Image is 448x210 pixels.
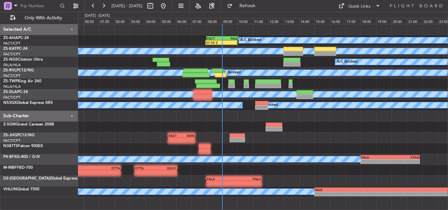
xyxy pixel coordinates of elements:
[234,181,261,185] div: -
[3,95,20,100] a: FACT/CPT
[3,63,21,67] a: FALA/HLA
[3,144,43,148] a: N387TSFalcon 900EX
[3,84,21,89] a: FALA/HLA
[3,47,17,51] span: ZS-KAT
[3,36,29,40] a: ZS-AHAPC-24
[135,170,156,174] div: -
[161,18,176,24] div: 05:00
[407,18,422,24] div: 21:00
[3,58,43,62] a: ZS-NGSCitation Ultra
[3,90,17,94] span: ZS-DLA
[361,155,390,159] div: FALA
[3,144,18,148] span: N387TS
[207,36,222,40] div: FACT
[85,13,110,19] div: [DATE] - [DATE]
[156,170,176,174] div: -
[3,101,53,105] a: N53GXGlobal Express XRS
[3,123,54,126] a: Z-SGWGrand Caravan 208B
[3,79,41,83] a: ZS-TWPKing Air 260
[234,177,261,181] div: FNLU
[20,1,58,11] input: Trip Number
[3,166,33,170] a: M-MBFFBD-700
[3,123,16,126] span: Z-SGW
[220,68,241,78] div: A/C Booked
[3,138,20,143] a: FACT/CPT
[3,58,18,62] span: ZS-NGS
[422,18,438,24] div: 22:00
[3,90,28,94] a: ZS-DLAPC-24
[130,18,145,24] div: 03:00
[315,18,330,24] div: 15:00
[390,160,419,163] div: -
[181,134,194,138] div: FAPE
[222,18,237,24] div: 09:00
[3,155,17,159] span: P4-BFX
[207,18,222,24] div: 08:00
[361,18,376,24] div: 18:00
[234,4,261,8] span: Refresh
[207,177,234,181] div: FALA
[191,18,207,24] div: 07:00
[3,73,20,78] a: FACT/CPT
[3,177,50,181] span: D2-[GEOGRAPHIC_DATA]
[221,41,237,45] div: -
[299,18,315,24] div: 14:00
[3,187,39,191] a: VHLUNGlobal 7500
[237,18,253,24] div: 10:00
[206,41,221,45] div: 07:55 Z
[169,134,181,138] div: FACT
[84,18,99,24] div: 00:00
[3,133,17,137] span: ZS-JHG
[181,138,194,142] div: -
[3,101,17,105] span: N53GX
[335,1,384,11] button: Quick Links
[56,170,120,174] div: -
[169,138,181,142] div: -
[223,36,238,40] div: FALE
[3,68,16,72] span: ZS-RVL
[330,18,345,24] div: 16:00
[3,133,34,137] a: ZS-JHGPC12/NG
[135,166,156,170] div: DTTA
[176,18,192,24] div: 06:00
[337,57,357,67] div: A/C Booked
[3,68,34,72] a: ZS-RVLPC12/NG
[315,192,411,196] div: -
[3,47,28,51] a: ZS-KATPC-24
[392,18,407,24] div: 20:00
[3,52,20,57] a: FACT/CPT
[3,155,40,159] a: P4-BFXG-400 / G-IV
[56,166,120,170] div: DTTA
[3,187,17,191] span: VHLUN
[315,188,411,192] div: FALE
[7,13,71,23] button: Only With Activity
[240,35,261,45] div: A/C Booked
[3,177,77,181] a: D2-[GEOGRAPHIC_DATA]Global Express
[376,18,392,24] div: 19:00
[348,3,371,10] div: Quick Links
[3,166,19,170] span: M-MBFF
[390,155,419,159] div: FZAA
[145,18,161,24] div: 04:00
[114,18,130,24] div: 02:00
[99,18,114,24] div: 01:00
[156,166,176,170] div: EGCC
[361,160,390,163] div: -
[268,18,284,24] div: 12:00
[3,79,18,83] span: ZS-TWP
[3,36,18,40] span: ZS-AHA
[284,18,299,24] div: 13:00
[17,16,69,20] span: Only With Activity
[224,1,263,11] button: Refresh
[345,18,361,24] div: 17:00
[112,3,142,9] span: [DATE] - [DATE]
[207,181,234,185] div: -
[253,18,268,24] div: 11:00
[3,41,20,46] a: FACT/CPT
